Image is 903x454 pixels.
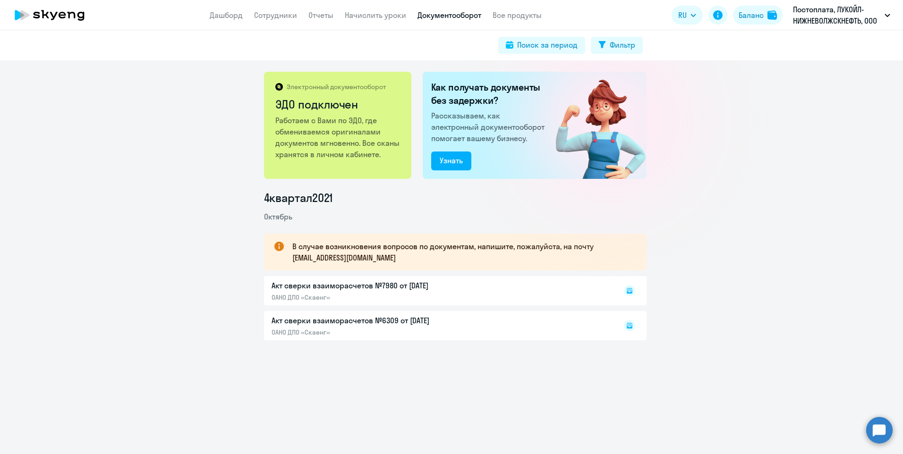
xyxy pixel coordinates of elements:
[493,10,542,20] a: Все продукты
[210,10,243,20] a: Дашборд
[591,37,643,54] button: Фильтр
[540,72,647,179] img: connected
[431,110,548,144] p: Рассказываем, как электронный документооборот помогает вашему бизнесу.
[292,241,630,263] p: В случае возникновения вопросов по документам, напишите, пожалуйста, на почту [EMAIL_ADDRESS][DOM...
[417,10,481,20] a: Документооборот
[264,212,292,221] span: Октябрь
[517,39,578,50] div: Поиск за период
[275,115,401,160] p: Работаем с Вами по ЭДО, где обмениваемся оригиналами документов мгновенно. Все сканы хранятся в л...
[264,190,647,205] li: 4 квартал 2021
[275,97,401,112] h2: ЭДО подключен
[739,9,764,21] div: Баланс
[345,10,406,20] a: Начислить уроки
[767,10,777,20] img: balance
[287,83,386,91] p: Электронный документооборот
[672,6,703,25] button: RU
[498,37,585,54] button: Поиск за период
[788,4,895,26] button: Постоплата, ЛУКОЙЛ-НИЖНЕВОЛЖСКНЕФТЬ, ООО
[308,10,333,20] a: Отчеты
[678,9,687,21] span: RU
[254,10,297,20] a: Сотрудники
[431,81,548,107] h2: Как получать документы без задержки?
[431,151,471,170] button: Узнать
[793,4,881,26] p: Постоплата, ЛУКОЙЛ-НИЖНЕВОЛЖСКНЕФТЬ, ООО
[733,6,783,25] button: Балансbalance
[610,39,635,50] div: Фильтр
[440,155,463,166] div: Узнать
